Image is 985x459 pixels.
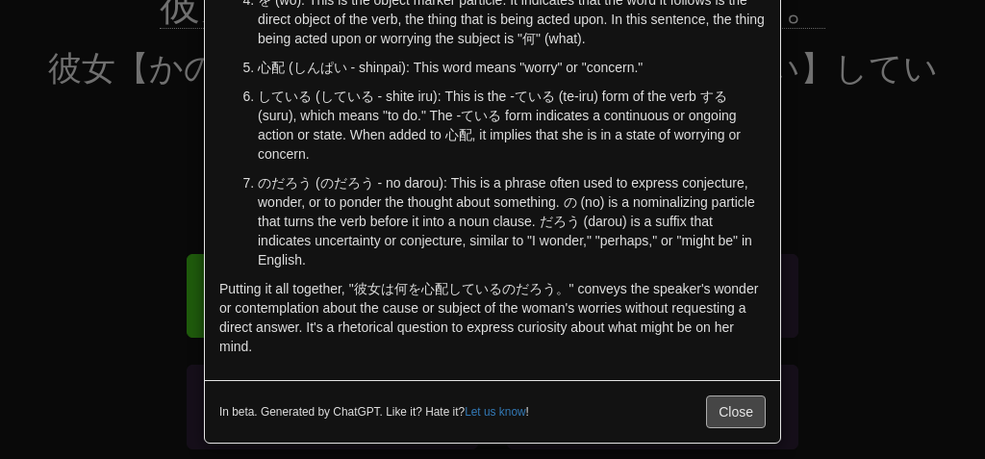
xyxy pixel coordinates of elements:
[258,87,766,164] p: している (している - shite iru): This is the -ている (te-iru) form of the verb する (suru), which means "to do...
[706,395,766,428] button: Close
[258,173,766,269] p: のだろう (のだろう - no darou): This is a phrase often used to express conjecture, wonder, or to ponder t...
[219,279,766,356] p: Putting it all together, "彼女は何を心配しているのだろう。" conveys the speaker's wonder or contemplation about t...
[465,405,525,419] a: Let us know
[219,404,529,421] small: In beta. Generated by ChatGPT. Like it? Hate it? !
[258,58,766,77] p: 心配 (しんぱい - shinpai): This word means "worry" or "concern."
